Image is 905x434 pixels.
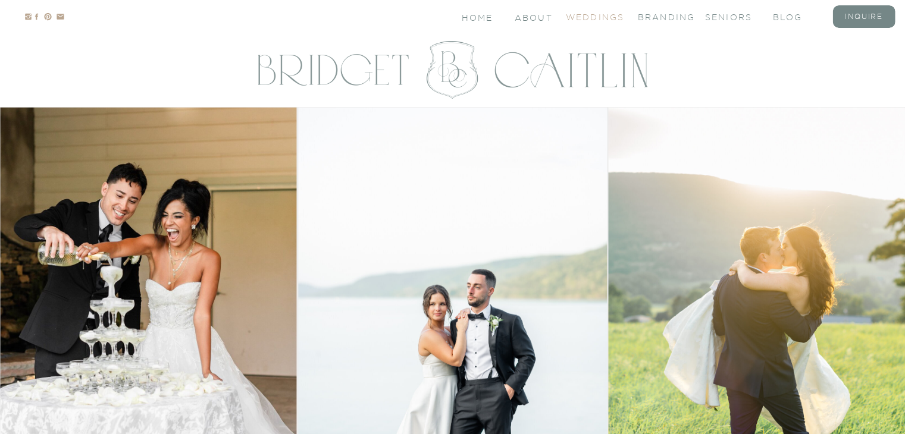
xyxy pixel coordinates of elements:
[638,11,685,21] a: branding
[705,11,753,21] a: seniors
[566,11,613,21] a: Weddings
[773,11,821,21] a: blog
[840,11,888,21] a: inquire
[462,12,494,22] a: Home
[515,12,550,22] a: About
